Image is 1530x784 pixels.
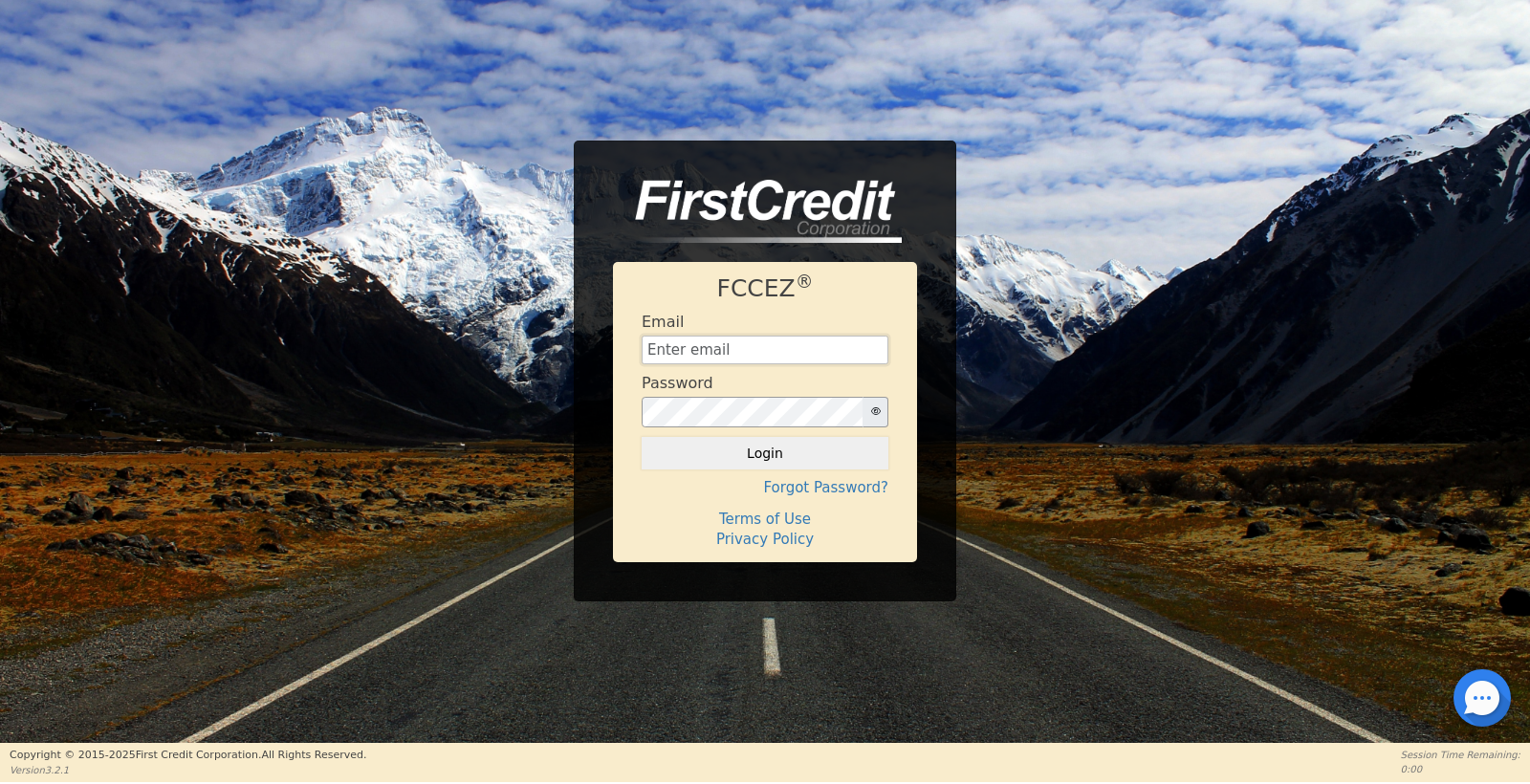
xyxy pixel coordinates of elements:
h4: Email [642,313,684,331]
p: Version 3.2.1 [10,763,366,777]
img: logo-CMu_cnol.png [613,180,902,243]
button: Login [642,437,888,469]
p: Session Time Remaining: [1401,748,1520,762]
p: Copyright © 2015- 2025 First Credit Corporation. [10,748,366,764]
h4: Password [642,374,713,392]
sup: ® [796,272,814,292]
input: password [642,397,863,427]
h4: Terms of Use [642,511,888,528]
h4: Privacy Policy [642,531,888,548]
p: 0:00 [1401,762,1520,776]
input: Enter email [642,336,888,364]
span: All Rights Reserved. [261,749,366,761]
h1: FCCEZ [642,274,888,303]
h4: Forgot Password? [642,479,888,496]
